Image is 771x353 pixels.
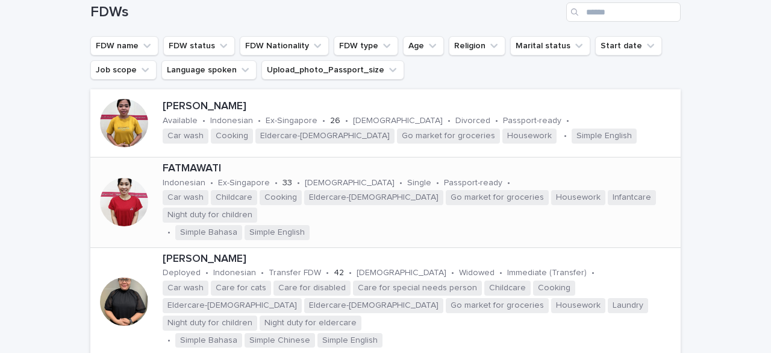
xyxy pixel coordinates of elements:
[608,298,648,313] span: Laundry
[451,268,454,278] p: •
[446,298,549,313] span: Go market for groceries
[163,268,201,278] p: Deployed
[449,36,505,56] button: Religion
[163,116,198,126] p: Available
[533,281,575,296] span: Cooking
[255,129,395,144] span: Eldercare-[DEMOGRAPHIC_DATA]
[502,129,557,144] span: Housework
[495,116,498,126] p: •
[213,268,256,278] p: Indonesian
[90,157,681,248] a: FATMAWATIIndonesian•Ex-Singapore•33•[DEMOGRAPHIC_DATA]•Single•Passport-ready•Car washChildcareCoo...
[167,227,170,238] p: •
[507,178,510,188] p: •
[305,178,395,188] p: [DEMOGRAPHIC_DATA]
[448,116,451,126] p: •
[551,190,605,205] span: Housework
[163,36,235,56] button: FDW status
[163,162,676,176] p: FATMAWATI
[608,190,656,205] span: Infantcare
[572,129,637,144] span: Simple English
[349,268,352,278] p: •
[397,129,500,144] span: Go market for groceries
[90,4,561,21] h1: FDWs
[564,131,567,141] p: •
[317,333,382,348] span: Simple English
[211,190,257,205] span: Childcare
[163,253,676,266] p: [PERSON_NAME]
[484,281,531,296] span: Childcare
[551,298,605,313] span: Housework
[205,268,208,278] p: •
[167,336,170,346] p: •
[240,36,329,56] button: FDW Nationality
[266,116,317,126] p: Ex-Singapore
[353,281,482,296] span: Care for special needs person
[210,178,213,188] p: •
[334,268,344,278] p: 42
[334,36,398,56] button: FDW type
[90,89,681,157] a: [PERSON_NAME]Available•Indonesian•Ex-Singapore•26•[DEMOGRAPHIC_DATA]•Divorced•Passport-ready•Car ...
[507,268,587,278] p: Immediate (Transfer)
[357,268,446,278] p: [DEMOGRAPHIC_DATA]
[566,116,569,126] p: •
[566,2,681,22] input: Search
[261,60,404,80] button: Upload_photo_Passport_size
[163,298,302,313] span: Eldercare-[DEMOGRAPHIC_DATA]
[163,100,676,113] p: [PERSON_NAME]
[258,116,261,126] p: •
[345,116,348,126] p: •
[592,268,595,278] p: •
[499,268,502,278] p: •
[503,116,561,126] p: Passport-ready
[403,36,444,56] button: Age
[211,129,253,144] span: Cooking
[210,116,253,126] p: Indonesian
[161,60,257,80] button: Language spoken
[407,178,431,188] p: Single
[330,116,340,126] p: 26
[175,333,242,348] span: Simple Bahasa
[297,178,300,188] p: •
[322,116,325,126] p: •
[304,190,443,205] span: Eldercare-[DEMOGRAPHIC_DATA]
[459,268,495,278] p: Widowed
[163,208,257,223] span: Night duty for children
[163,178,205,188] p: Indonesian
[260,316,361,331] span: Night duty for eldercare
[304,298,443,313] span: Eldercare-[DEMOGRAPHIC_DATA]
[218,178,270,188] p: Ex-Singapore
[90,60,157,80] button: Job scope
[202,116,205,126] p: •
[273,281,351,296] span: Care for disabled
[275,178,278,188] p: •
[163,281,208,296] span: Car wash
[353,116,443,126] p: [DEMOGRAPHIC_DATA]
[444,178,502,188] p: Passport-ready
[399,178,402,188] p: •
[282,178,292,188] p: 33
[163,129,208,144] span: Car wash
[245,225,310,240] span: Simple English
[163,316,257,331] span: Night duty for children
[595,36,662,56] button: Start date
[90,36,158,56] button: FDW name
[260,190,302,205] span: Cooking
[245,333,315,348] span: Simple Chinese
[446,190,549,205] span: Go market for groceries
[436,178,439,188] p: •
[211,281,271,296] span: Care for cats
[455,116,490,126] p: Divorced
[269,268,321,278] p: Transfer FDW
[175,225,242,240] span: Simple Bahasa
[261,268,264,278] p: •
[510,36,590,56] button: Marital status
[326,268,329,278] p: •
[163,190,208,205] span: Car wash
